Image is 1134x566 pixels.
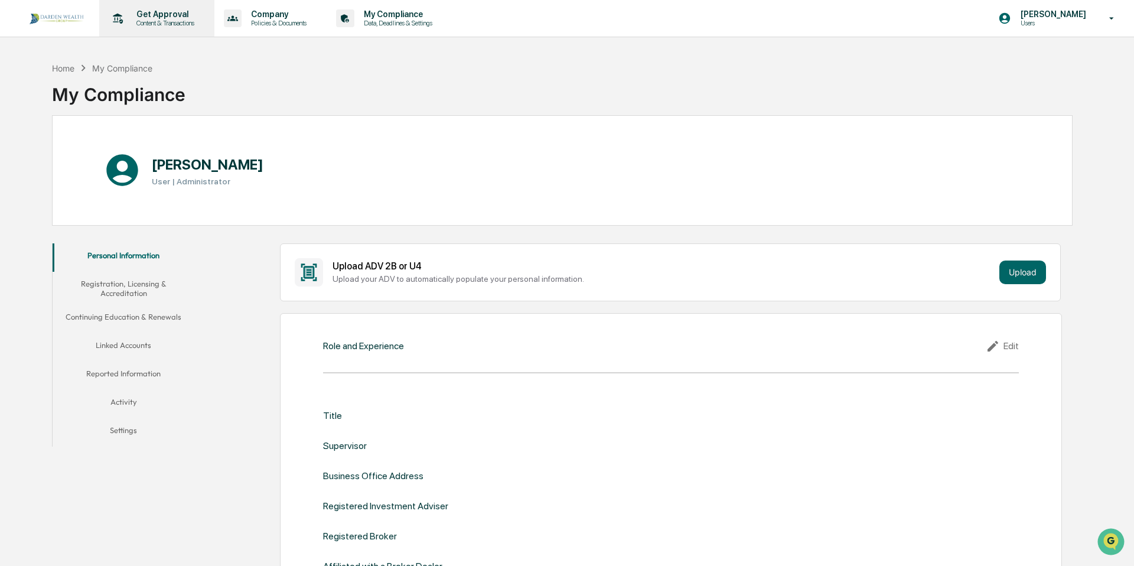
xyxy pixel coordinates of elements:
a: 🗄️Attestations [81,144,151,165]
p: How can we help? [12,25,215,44]
div: My Compliance [52,74,185,105]
p: [PERSON_NAME] [1011,9,1092,19]
button: Continuing Education & Renewals [53,305,195,333]
span: Preclearance [24,149,76,161]
div: Edit [986,339,1019,353]
div: Role and Experience [323,340,404,352]
div: Upload your ADV to automatically populate your personal information. [333,274,994,284]
p: Policies & Documents [242,19,312,27]
button: Personal Information [53,243,195,272]
button: Reported Information [53,362,195,390]
button: Upload [999,261,1046,284]
img: 1746055101610-c473b297-6a78-478c-a979-82029cc54cd1 [12,90,33,112]
span: Attestations [97,149,146,161]
button: Start new chat [201,94,215,108]
span: Pylon [118,200,143,209]
div: Registered Broker [323,531,397,542]
h3: User | Administrator [152,177,263,186]
p: Get Approval [127,9,200,19]
p: Users [1011,19,1092,27]
div: Home [52,63,74,73]
div: We're available if you need us! [40,102,149,112]
p: Content & Transactions [127,19,200,27]
div: 🔎 [12,173,21,182]
span: Data Lookup [24,171,74,183]
div: Upload ADV 2B or U4 [333,261,994,272]
div: Business Office Address [323,470,423,482]
iframe: Open customer support [1096,527,1128,559]
div: 🗄️ [86,150,95,160]
p: Data, Deadlines & Settings [354,19,438,27]
img: logo [28,11,85,25]
a: 🔎Data Lookup [7,167,79,188]
a: Powered byPylon [83,200,143,209]
button: Linked Accounts [53,333,195,362]
div: secondary tabs example [53,243,195,447]
button: Activity [53,390,195,418]
p: My Compliance [354,9,438,19]
div: Start new chat [40,90,194,102]
div: My Compliance [92,63,152,73]
h1: [PERSON_NAME] [152,156,263,173]
div: Registered Investment Adviser [323,500,448,512]
div: Supervisor [323,440,367,451]
button: Settings [53,418,195,447]
div: Title [323,410,342,421]
button: Registration, Licensing & Accreditation [53,272,195,305]
a: 🖐️Preclearance [7,144,81,165]
p: Company [242,9,312,19]
div: 🖐️ [12,150,21,160]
